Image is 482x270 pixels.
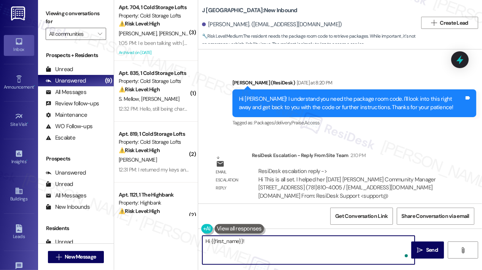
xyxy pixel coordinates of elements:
a: Site Visit • [4,110,34,130]
button: Get Conversation Link [330,208,393,225]
strong: ⚠️ Risk Level: High [119,208,160,214]
div: New Inbounds [46,203,90,211]
div: Apt. 1121, 1 The Highbank [119,191,189,199]
div: 2:10 PM [348,151,366,159]
span: Get Conversation Link [335,212,388,220]
span: [PERSON_NAME] [141,95,179,102]
span: • [27,121,29,126]
a: Leads [4,222,34,243]
span: [PERSON_NAME] [159,30,197,37]
div: All Messages [46,192,86,200]
span: Send [426,246,438,254]
strong: ⚠️ Risk Level: High [119,147,160,154]
div: Unread [46,238,73,246]
button: New Message [48,251,104,263]
span: : The resident needs the package room code to retrieve packages. While important, it's not an eme... [202,32,417,49]
div: [PERSON_NAME]. ([EMAIL_ADDRESS][DOMAIN_NAME]) [202,21,342,29]
div: 1:05 PM: I e been talking with [PERSON_NAME] [119,40,221,46]
a: Inbox [4,35,34,56]
div: Escalate [46,134,75,142]
a: Insights • [4,147,34,168]
div: 12:32 PM: Hello, still being charged garage rent for the month? [119,105,253,112]
div: Maintenance [46,111,87,119]
span: [PERSON_NAME] [119,156,157,163]
div: Tagged as: [232,117,476,128]
div: Unread [46,180,73,188]
input: All communities [49,28,94,40]
i:  [417,247,423,253]
button: Send [411,241,444,259]
div: 12:31 PM: I returned my keys and informed the manager. [119,166,240,173]
button: Share Conversation via email [397,208,474,225]
img: ResiDesk Logo [11,6,27,21]
span: Share Conversation via email [402,212,469,220]
div: Apt. 835, 1 Cold Storage Lofts [119,69,189,77]
div: Apt. 819, 1 Cold Storage Lofts [119,130,189,138]
div: Prospects [38,155,114,163]
textarea: To enrich screen reader interactions, please activate Accessibility in Grammarly extension settings [202,236,415,264]
b: J [GEOGRAPHIC_DATA]: New Inbound [202,6,297,14]
div: ResiDesk Escalation - Reply From Site Team [252,151,453,162]
div: Residents [38,224,114,232]
div: Property: Cold Storage Lofts [119,12,189,20]
div: Archived on [DATE] [118,48,190,57]
span: S. Mellow [119,95,141,102]
div: Prospects + Residents [38,51,114,59]
div: Review follow-ups [46,100,99,108]
span: • [34,83,35,89]
div: (9) [103,75,114,87]
div: WO Follow-ups [46,122,92,130]
div: Unread [46,65,73,73]
span: Access [304,119,320,126]
strong: ⚠️ Risk Level: High [119,20,160,27]
span: New Message [65,253,96,261]
label: Viewing conversations for [46,8,106,28]
i:  [98,31,102,37]
div: [DATE] at 8:20 PM [295,79,332,87]
div: All Messages [46,88,86,96]
div: Property: Cold Storage Lofts [119,77,189,85]
a: Buildings [4,184,34,205]
div: Unanswered [46,77,86,85]
i:  [431,20,437,26]
span: Create Lead [440,19,468,27]
div: Unanswered [46,169,86,177]
span: [PERSON_NAME] [119,30,159,37]
span: Praise , [291,119,304,126]
span: Packages/delivery , [254,119,291,126]
div: Hi [PERSON_NAME]! I understand you need the package room code. I'll look into this right away and... [239,95,464,111]
div: ResiDesk escalation reply -> Hi This is all set. I helped her [DATE] [PERSON_NAME] Community Mana... [258,167,436,199]
strong: ⚠️ Risk Level: High [119,86,160,93]
span: • [26,158,27,163]
div: Apt. 704, 1 Cold Storage Lofts [119,3,189,11]
strong: 🔧 Risk Level: Medium [202,33,242,39]
button: Create Lead [421,17,478,29]
div: Property: Cold Storage Lofts [119,138,189,146]
div: Email escalation reply [216,168,246,192]
i:  [56,254,62,260]
div: [PERSON_NAME] (ResiDesk) [232,79,476,89]
div: Property: Highbank [119,199,189,207]
i:  [460,247,466,253]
